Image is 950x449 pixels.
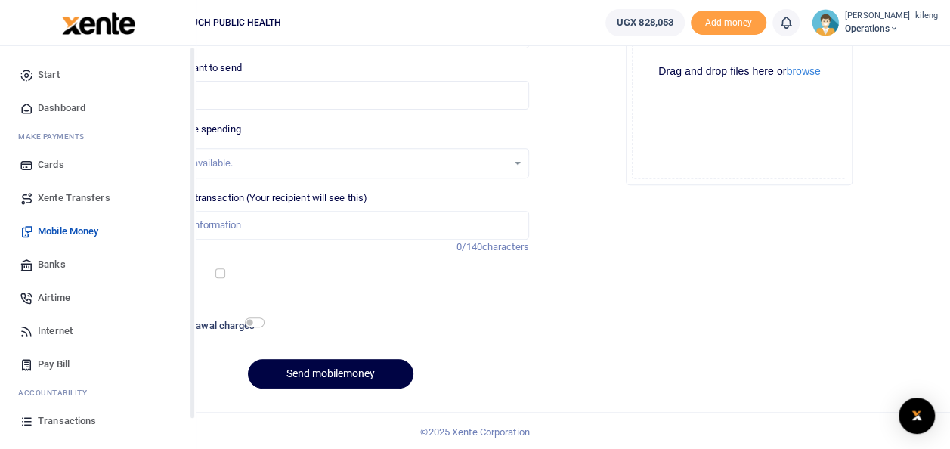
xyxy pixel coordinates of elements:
[38,357,70,372] span: Pay Bill
[633,64,846,79] div: Drag and drop files here or
[12,91,184,125] a: Dashboard
[605,9,685,36] a: UGX 828,053
[691,16,766,27] a: Add money
[617,15,673,30] span: UGX 828,053
[899,398,935,434] div: Open Intercom Messenger
[12,125,184,148] li: M
[132,190,367,206] label: Memo for this transaction (Your recipient will see this)
[12,281,184,314] a: Airtime
[599,9,691,36] li: Wallet ballance
[812,9,839,36] img: profile-user
[38,224,98,239] span: Mobile Money
[12,314,184,348] a: Internet
[132,81,528,110] input: UGX
[845,22,938,36] span: Operations
[143,156,506,171] div: No options available.
[38,157,64,172] span: Cards
[132,211,528,240] input: Enter extra information
[456,241,482,252] span: 0/140
[691,11,766,36] li: Toup your wallet
[12,181,184,215] a: Xente Transfers
[29,387,87,398] span: countability
[62,12,135,35] img: logo-large
[38,290,70,305] span: Airtime
[812,9,938,36] a: profile-user [PERSON_NAME] Ikileng Operations
[12,215,184,248] a: Mobile Money
[26,131,85,142] span: ake Payments
[60,17,135,28] a: logo-small logo-large logo-large
[38,413,96,429] span: Transactions
[786,66,820,76] button: browse
[38,67,60,82] span: Start
[691,11,766,36] span: Add money
[12,381,184,404] li: Ac
[12,248,184,281] a: Banks
[38,257,66,272] span: Banks
[845,10,938,23] small: [PERSON_NAME] Ikileng
[38,324,73,339] span: Internet
[12,404,184,438] a: Transactions
[482,241,529,252] span: characters
[12,148,184,181] a: Cards
[38,101,85,116] span: Dashboard
[248,359,413,389] button: Send mobilemoney
[38,190,110,206] span: Xente Transfers
[12,58,184,91] a: Start
[12,348,184,381] a: Pay Bill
